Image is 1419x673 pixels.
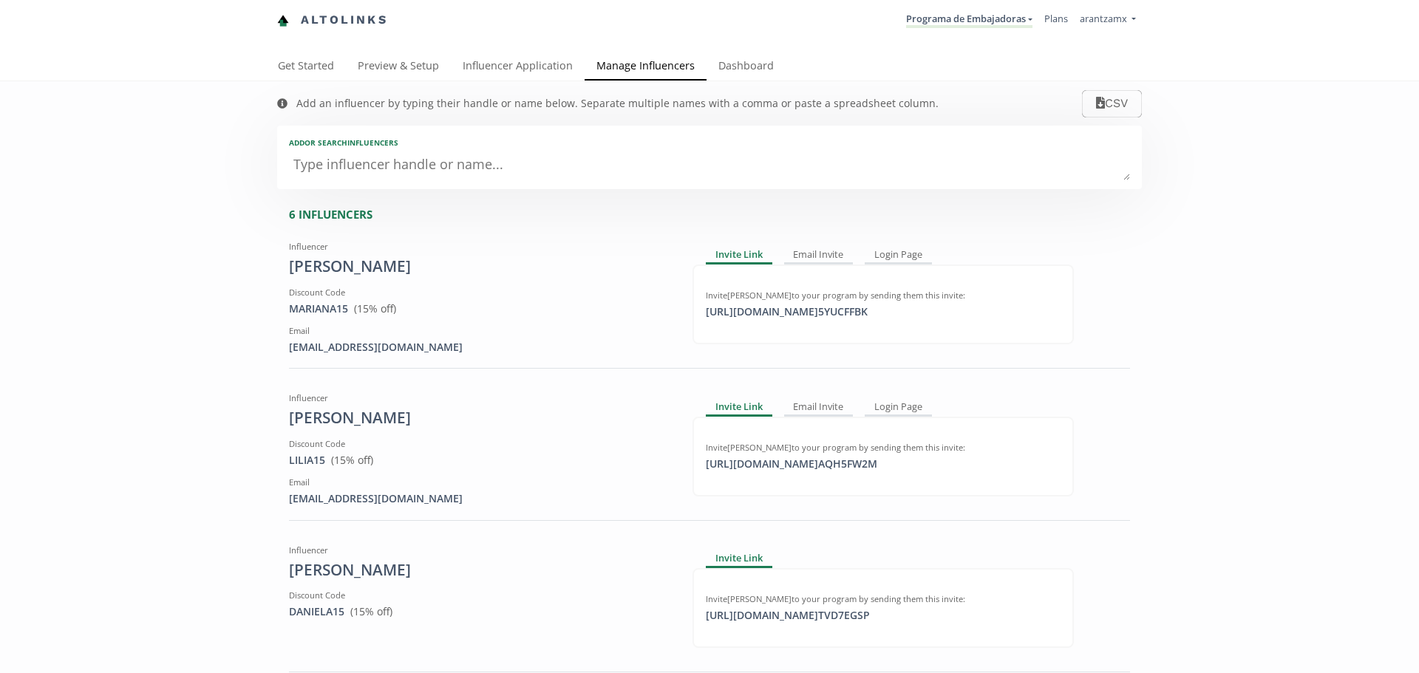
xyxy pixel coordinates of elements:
[289,301,348,315] a: MARIANA15
[289,590,670,601] div: Discount Code
[350,604,392,618] span: ( 15 % off)
[296,96,939,111] div: Add an influencer by typing their handle or name below. Separate multiple names with a comma or p...
[289,241,670,253] div: Influencer
[1080,12,1127,25] span: arantzamx
[289,340,670,355] div: [EMAIL_ADDRESS][DOMAIN_NAME]
[1082,90,1142,117] button: CSV
[289,256,670,278] div: [PERSON_NAME]
[289,544,670,556] div: Influencer
[697,457,886,471] div: [URL][DOMAIN_NAME] AQH5FW2M
[289,325,670,337] div: Email
[706,247,772,264] div: Invite Link
[865,247,932,264] div: Login Page
[706,398,772,416] div: Invite Link
[277,15,289,27] img: favicon-32x32.png
[707,52,786,82] a: Dashboard
[289,137,1130,148] div: Add or search INFLUENCERS
[706,593,1061,605] div: Invite [PERSON_NAME] to your program by sending them this invite:
[289,559,670,581] div: [PERSON_NAME]
[697,608,879,623] div: [URL][DOMAIN_NAME] TVD7EGSP
[865,398,932,416] div: Login Page
[289,207,1142,222] div: 6 INFLUENCERS
[346,52,451,82] a: Preview & Setup
[289,407,670,429] div: [PERSON_NAME]
[1080,12,1136,29] a: arantzamx
[289,438,670,450] div: Discount Code
[289,392,670,404] div: Influencer
[706,442,1061,454] div: Invite [PERSON_NAME] to your program by sending them this invite:
[784,247,854,264] div: Email Invite
[289,476,670,488] div: Email
[784,398,854,416] div: Email Invite
[289,287,670,298] div: Discount Code
[697,304,877,319] div: [URL][DOMAIN_NAME] 5YUCFFBK
[289,604,344,618] a: DANIELA15
[289,491,670,506] div: [EMAIL_ADDRESS][DOMAIN_NAME]
[277,8,388,33] a: Altolinks
[451,52,585,82] a: Influencer Application
[585,52,707,82] a: Manage Influencers
[354,301,396,315] span: ( 15 % off)
[906,12,1032,28] a: Programa de Embajadoras
[289,453,325,467] a: LILIA15
[331,453,373,467] span: ( 15 % off)
[266,52,346,82] a: Get Started
[706,550,772,568] div: Invite Link
[706,290,1061,301] div: Invite [PERSON_NAME] to your program by sending them this invite:
[1044,12,1068,25] a: Plans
